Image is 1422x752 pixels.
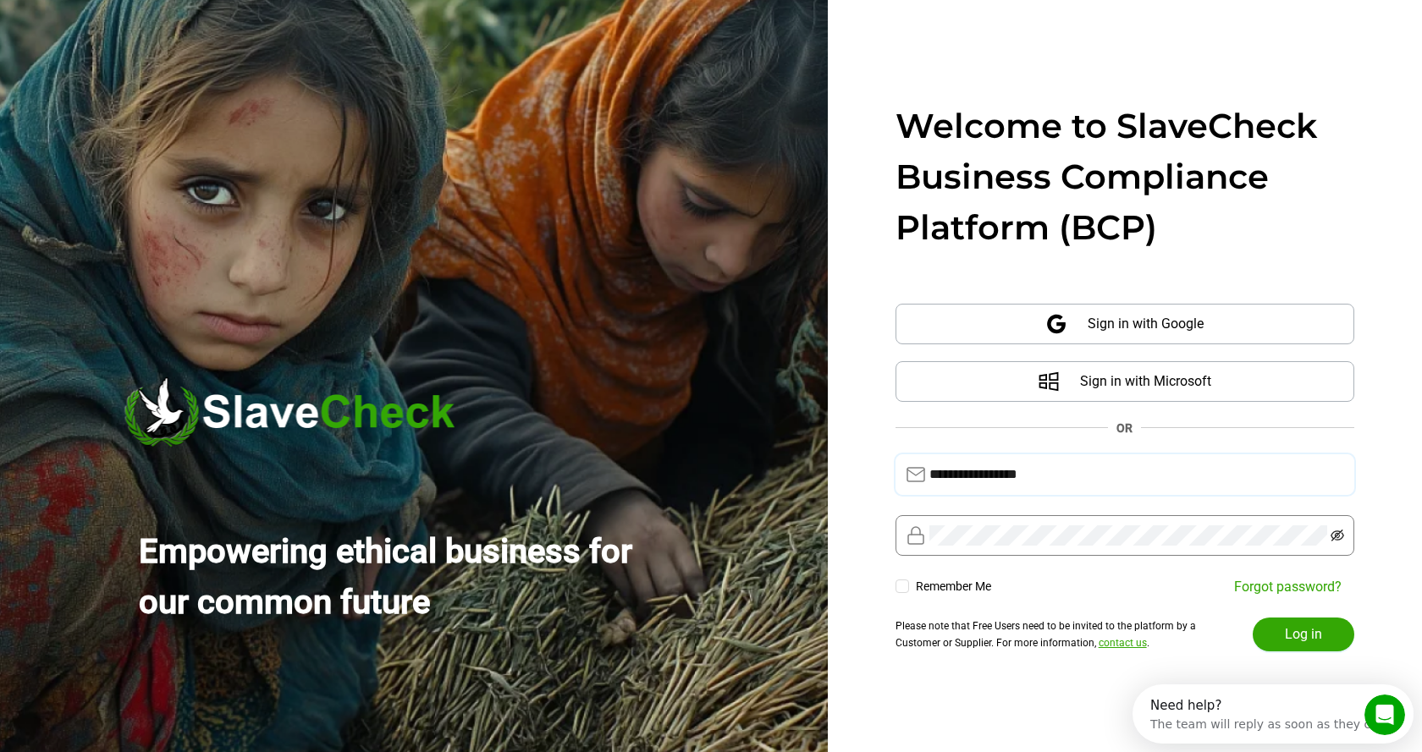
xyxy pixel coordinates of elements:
[7,7,303,53] div: Open Intercom Messenger
[1116,419,1133,437] div: OR
[896,361,1354,402] button: Sign in with Microsoft
[1364,694,1405,735] iframe: Intercom live chat
[1099,637,1147,649] a: contact us
[139,526,669,628] div: Empowering ethical business for our common future
[1331,529,1344,542] span: eye-invisible
[896,304,1354,344] button: Sign in with Google
[909,578,998,596] span: Remember Me
[1088,304,1204,344] span: Sign in with Google
[1080,361,1211,402] span: Sign in with Microsoft
[18,14,253,28] div: Need help?
[1253,618,1354,651] button: Log in
[18,28,253,46] div: The team will reply as soon as they can
[1045,313,1067,335] span: google
[896,620,1196,649] span: Please note that Free Users need to be invited to the platform by a Customer or Supplier. For mor...
[1234,579,1342,595] a: Forgot password?
[1133,684,1414,744] iframe: Intercom live chat discovery launcher
[1285,624,1322,645] span: Log in
[896,101,1354,253] div: Welcome to SlaveCheck Business Compliance Platform (BCP)
[1038,371,1060,392] span: windows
